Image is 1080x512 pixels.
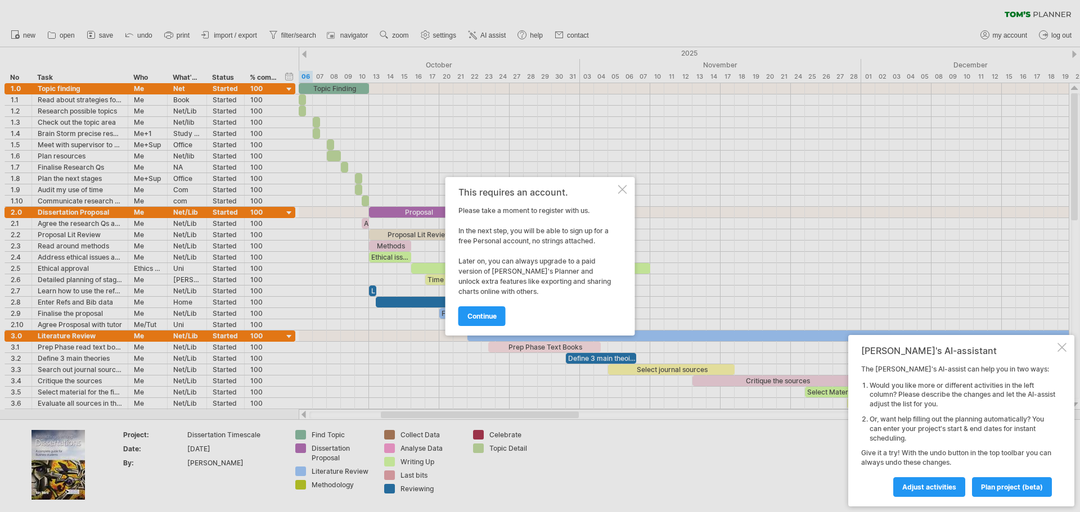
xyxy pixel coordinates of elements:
div: Please take a moment to register with us. In the next step, you will be able to sign up for a fre... [458,187,616,325]
li: Or, want help filling out the planning automatically? You can enter your project's start & end da... [870,415,1055,443]
a: continue [458,306,506,326]
span: continue [467,312,497,320]
div: The [PERSON_NAME]'s AI-assist can help you in two ways: Give it a try! With the undo button in th... [861,365,1055,496]
div: This requires an account. [458,187,616,197]
a: Adjust activities [893,477,965,497]
span: Adjust activities [902,483,956,491]
div: [PERSON_NAME]'s AI-assistant [861,345,1055,356]
span: plan project (beta) [981,483,1043,491]
a: plan project (beta) [972,477,1052,497]
li: Would you like more or different activities in the left column? Please describe the changes and l... [870,381,1055,409]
